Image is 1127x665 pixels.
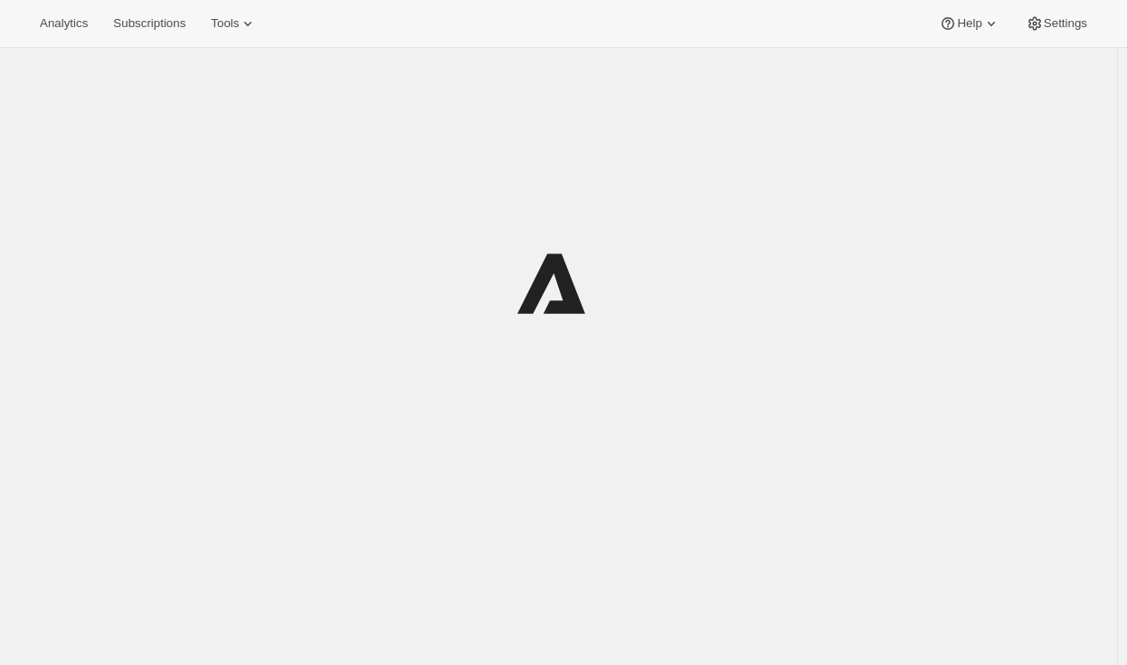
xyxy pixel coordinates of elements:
button: Subscriptions [102,11,196,36]
button: Help [928,11,1010,36]
span: Settings [1044,16,1087,31]
span: Subscriptions [113,16,185,31]
button: Settings [1015,11,1098,36]
button: Analytics [29,11,99,36]
span: Tools [211,16,239,31]
span: Help [957,16,981,31]
span: Analytics [40,16,88,31]
button: Tools [200,11,268,36]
